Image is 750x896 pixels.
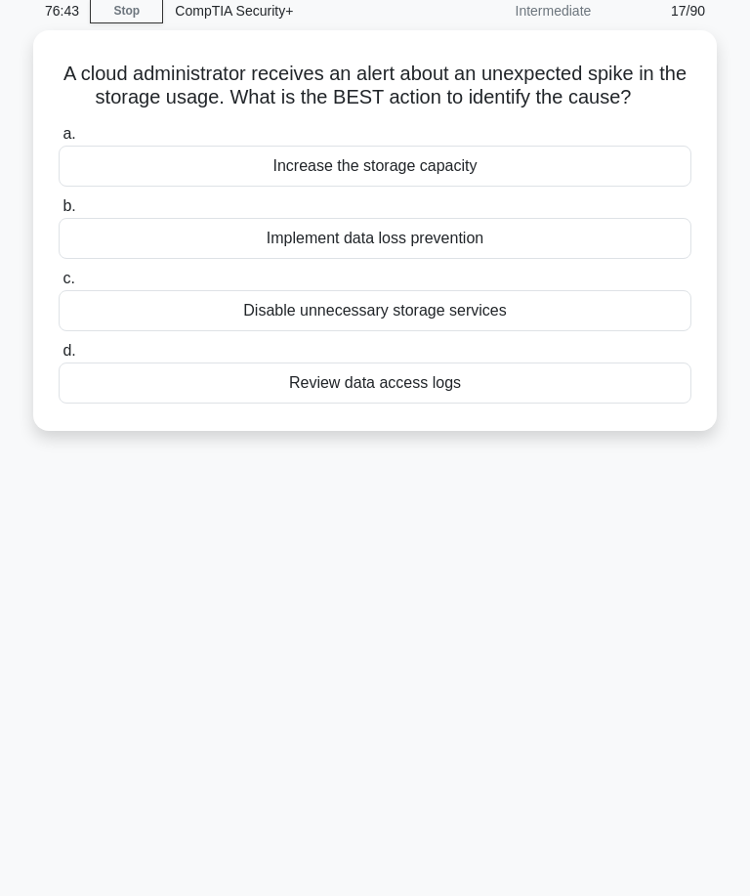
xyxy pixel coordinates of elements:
[59,290,691,331] div: Disable unnecessary storage services
[59,218,691,259] div: Implement data loss prevention
[62,197,75,214] span: b.
[59,363,691,404] div: Review data access logs
[62,125,75,142] span: a.
[62,342,75,359] span: d.
[59,146,691,187] div: Increase the storage capacity
[62,270,74,286] span: c.
[57,62,693,110] h5: A cloud administrator receives an alert about an unexpected spike in the storage usage. What is t...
